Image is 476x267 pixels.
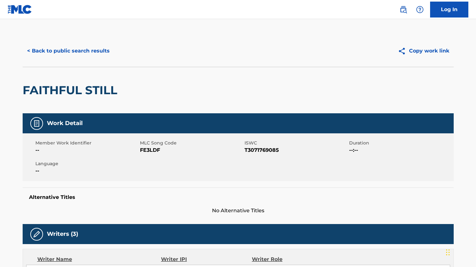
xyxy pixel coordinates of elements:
div: Writer IPI [161,256,252,263]
span: ISWC [245,140,348,146]
span: -- [35,146,138,154]
span: MLC Song Code [140,140,243,146]
span: -- [35,167,138,175]
a: Public Search [397,3,410,16]
iframe: Chat Widget [444,236,476,267]
img: Work Detail [33,120,40,127]
img: MLC Logo [8,5,32,14]
h5: Work Detail [47,120,83,127]
h5: Alternative Titles [29,194,447,200]
span: --:-- [349,146,452,154]
div: Help [414,3,426,16]
span: Duration [349,140,452,146]
div: Writer Role [252,256,334,263]
div: Writer Name [37,256,161,263]
span: T3071769085 [245,146,348,154]
div: Drag [446,243,450,262]
img: search [399,6,407,13]
h5: Writers (3) [47,230,78,238]
span: Language [35,160,138,167]
h2: FAITHFUL STILL [23,83,121,97]
button: Copy work link [393,43,454,59]
img: Writers [33,230,40,238]
img: help [416,6,424,13]
button: < Back to public search results [23,43,114,59]
img: Copy work link [398,47,409,55]
span: FE3LDF [140,146,243,154]
a: Log In [430,2,468,18]
span: No Alternative Titles [23,207,454,214]
span: Member Work Identifier [35,140,138,146]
